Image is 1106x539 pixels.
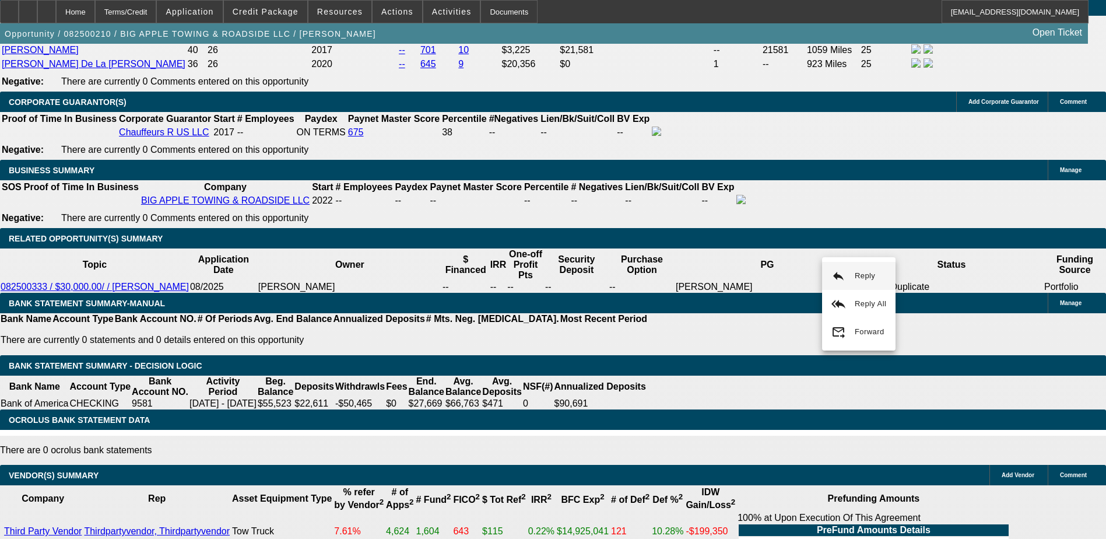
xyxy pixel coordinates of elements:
[442,127,486,138] div: 38
[237,126,295,139] td: --
[522,398,554,409] td: 0
[616,126,650,139] td: --
[571,195,623,206] div: --
[855,299,886,308] span: Reply All
[213,126,235,139] td: 2017
[458,59,464,69] a: 9
[305,114,338,124] b: Paydex
[968,99,1039,105] span: Add Corporate Guarantor
[224,1,307,23] button: Credit Package
[399,45,405,55] a: --
[207,58,310,71] td: 26
[9,415,150,425] span: OCROLUS BANK STATEMENT DATA
[831,325,845,339] mat-icon: forward_to_inbox
[445,398,482,409] td: $66,763
[408,398,445,409] td: $27,669
[553,376,646,398] th: Annualized Deposits
[1,282,189,292] a: 082500333 / $30,000.00/ / [PERSON_NAME]
[1002,472,1034,478] span: Add Vendor
[420,59,436,69] a: 645
[336,182,393,192] b: # Employees
[679,492,683,501] sup: 2
[476,492,480,501] sup: 2
[861,44,910,57] td: 25
[308,1,371,23] button: Resources
[571,182,623,192] b: # Negatives
[373,1,422,23] button: Actions
[554,398,645,409] div: $90,691
[294,376,335,398] th: Deposits
[482,495,526,505] b: $ Tot Ref
[253,313,333,325] th: Avg. End Balance
[559,44,712,57] td: $21,581
[9,361,202,370] span: Bank Statement Summary - Decision Logic
[828,494,920,503] b: Prefunding Amounts
[52,313,114,325] th: Account Type
[924,58,933,68] img: linkedin-icon.png
[859,281,1044,293] td: Dead - Duplicate
[855,327,884,336] span: Forward
[531,495,552,505] b: IRR
[762,58,805,71] td: --
[408,376,445,398] th: End. Balance
[507,249,545,281] th: One-off Profit Pts
[701,194,735,207] td: --
[482,376,522,398] th: Avg. Deposits
[119,114,211,124] b: Corporate Guarantor
[524,182,568,192] b: Percentile
[540,126,615,139] td: --
[501,44,559,57] td: $3,225
[189,398,257,409] td: [DATE] - [DATE]
[831,297,845,311] mat-icon: reply_all
[911,44,921,54] img: facebook-icon.png
[861,58,910,71] td: 25
[335,398,385,409] td: -$50,465
[317,7,363,16] span: Resources
[61,76,308,86] span: There are currently 0 Comments entered on this opportunity
[489,114,539,124] b: #Negatives
[380,498,384,506] sup: 2
[1060,300,1082,306] span: Manage
[806,44,859,57] td: 1059 Miles
[490,281,507,293] td: --
[1044,249,1106,281] th: Funding Source
[9,471,99,480] span: VENDOR(S) SUMMARY
[859,249,1044,281] th: Status
[131,398,189,409] td: 9581
[686,487,735,510] b: IDW Gain/Loss
[1044,281,1106,293] td: Portfolio
[119,127,209,137] a: Chauffeurs R US LLC
[1,335,647,345] p: There are currently 0 statements and 0 details entered on this opportunity
[257,398,294,409] td: $55,523
[609,281,675,293] td: --
[232,494,332,503] b: Asset Equipment Type
[311,194,333,207] td: 2022
[187,58,206,71] td: 36
[61,213,308,223] span: There are currently 0 Comments entered on this opportunity
[23,181,139,193] th: Proof of Time In Business
[652,495,683,505] b: Def %
[524,195,568,206] div: --
[609,249,675,281] th: Purchase Option
[645,492,649,501] sup: 2
[386,487,413,510] b: # of Apps
[237,114,294,124] b: # Employees
[806,58,859,71] td: 923 Miles
[501,58,559,71] td: $20,356
[675,249,859,281] th: PG
[545,249,609,281] th: Security Deposit
[507,281,545,293] td: --
[204,182,247,192] b: Company
[426,313,560,325] th: # Mts. Neg. [MEDICAL_DATA].
[420,45,436,55] a: 701
[9,166,94,175] span: BUSINESS SUMMARY
[166,7,213,16] span: Application
[9,234,163,243] span: RELATED OPPORTUNITY(S) SUMMARY
[114,313,197,325] th: Bank Account NO.
[713,58,761,71] td: 1
[1060,472,1087,478] span: Comment
[335,376,385,398] th: Withdrawls
[61,145,308,155] span: There are currently 0 Comments entered on this opportunity
[2,145,44,155] b: Negative:
[445,376,482,398] th: Avg. Balance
